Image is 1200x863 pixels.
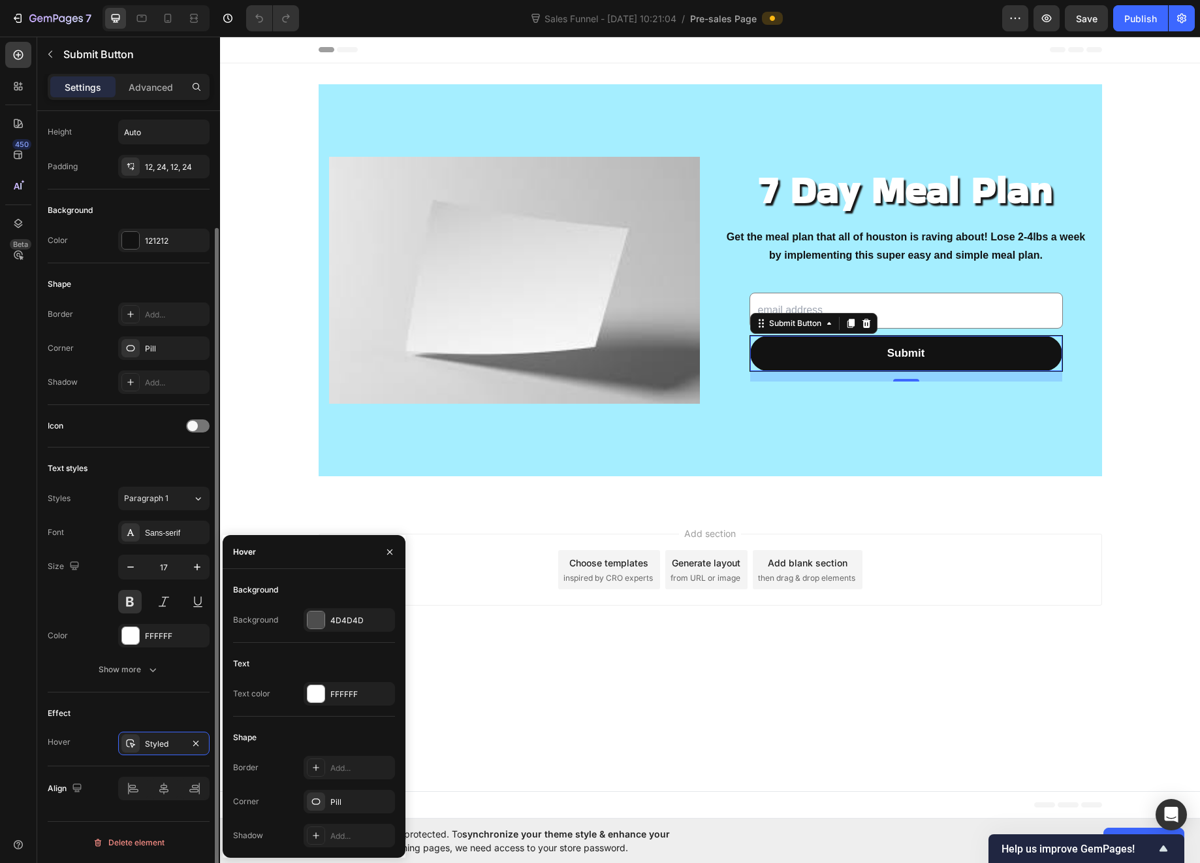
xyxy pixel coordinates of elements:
div: Border [48,308,73,320]
span: / [682,12,685,25]
span: Your page is password protected. To when designing pages, we need access to your store password. [304,827,721,855]
div: Publish [1124,12,1157,25]
input: email address [529,256,843,292]
div: Effect [48,708,71,719]
button: <p>Submit</p> [530,299,842,335]
p: Submit [667,307,705,327]
div: Hover [233,546,256,558]
div: Shape [48,278,71,290]
span: inspired by CRO experts [343,536,433,547]
button: Save [1065,5,1108,31]
button: Publish [1113,5,1168,31]
div: Height [48,126,72,138]
div: Background [48,204,93,216]
div: Add... [330,762,392,774]
div: Corner [48,342,74,354]
div: Background [233,614,278,626]
button: Paragraph 1 [118,487,210,510]
div: Beta [10,239,31,250]
div: Pill [330,796,392,808]
div: Choose templates [349,519,428,533]
div: Corner [233,796,259,807]
span: Add section [459,490,521,504]
p: Advanced [129,80,173,94]
p: Submit Button [63,46,204,62]
iframe: Design area [220,37,1200,819]
div: Text color [233,688,270,700]
span: Sales Funnel - [DATE] 10:21:04 [542,12,679,25]
button: Show survey - Help us improve GemPages! [1002,841,1171,856]
span: from URL or image [450,536,520,547]
p: Get the meal plan that all of houston is raving about! Lose 2-4lbs a week by implementing this su... [502,191,870,229]
div: Styles [48,493,71,504]
p: Settings [65,80,101,94]
div: Sans-serif [145,527,206,539]
input: Auto [119,120,209,144]
div: FFFFFF [145,630,206,642]
div: Open Intercom Messenger [1156,799,1187,830]
div: 450 [12,139,31,150]
div: Align [48,780,85,798]
button: 7 [5,5,97,31]
div: Hover [48,736,71,748]
div: Icon [48,420,63,432]
h2: 7 Day Meal Plan [501,126,872,180]
div: Styled [145,738,183,750]
span: Help us improve GemPages! [1002,843,1156,855]
div: Border [233,762,259,773]
p: 7 [86,10,91,26]
div: Color [48,235,68,246]
div: Add... [145,377,206,389]
div: Add blank section [548,519,627,533]
button: Delete element [48,832,210,853]
span: synchronize your theme style & enhance your experience [304,828,670,853]
div: Add... [330,830,392,842]
div: Pill [145,343,206,355]
div: Text [233,658,249,670]
div: Background [233,584,278,596]
div: Shadow [233,830,263,841]
span: Pre-sales Page [690,12,757,25]
div: Text styles [48,463,87,474]
span: Paragraph 1 [124,493,168,504]
span: then drag & drop elements [538,536,635,547]
button: Show more [48,658,210,681]
div: Delete element [93,835,165,851]
div: Generate layout [452,519,520,533]
div: Shadow [48,376,78,388]
div: Add... [145,309,206,321]
div: Shape [233,732,257,743]
span: Save [1076,13,1097,24]
div: Undo/Redo [246,5,299,31]
div: 12, 24, 12, 24 [145,161,206,173]
div: Color [48,630,68,642]
div: FFFFFF [330,689,392,700]
div: Size [48,558,82,576]
div: 4D4D4D [330,615,392,627]
div: Font [48,527,64,538]
button: Allow access [1103,828,1184,854]
div: Show more [99,663,159,676]
div: Submit Button [546,281,604,293]
div: 121212 [145,235,206,247]
div: Padding [48,161,78,172]
img: gempages_586146173501309643-c39148fa-b5aa-49d9-bab1-84d5af4e210c.jpg [109,120,480,367]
